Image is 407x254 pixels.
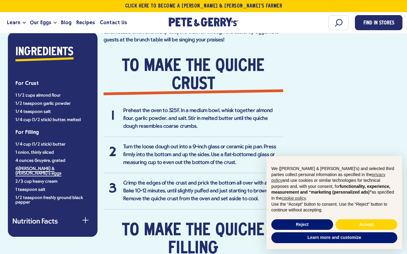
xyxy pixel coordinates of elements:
a: Recipes [74,14,97,31]
button: Learn more and customize [271,232,397,243]
div: Notice [262,151,407,254]
li: 1 onion, thinly sliced [15,150,90,155]
p: Use the “Accept” button to consent. Use the “Reject” button to continue without accepting. [271,201,397,213]
a: Our Eggs [28,14,54,31]
button: Open the dropdown menu for Our Eggs [54,22,57,24]
span: Find in Stores [363,19,394,27]
p: We ([PERSON_NAME] & [PERSON_NAME]'s) and selected third parties collect personal information as s... [271,166,397,201]
li: 4 ounces Gruyére, grated [15,159,90,163]
li: 1/2 teaspoon freshly ground black pepper [15,196,90,205]
li: 1 teaspoon salt [15,188,90,192]
span: Blog [61,19,71,26]
span: Learn [7,19,20,26]
button: Nutrition Facts [12,218,93,226]
a: Contact Us [98,14,129,31]
button: Open the dropdown menu for Learn [23,22,26,24]
a: Blog [58,14,74,31]
li: Preheat the oven to 325F. In a medium bowl, whisk together almond flour, garlic powder, and salt.... [104,107,283,137]
li: Crimp the edges of the crust and prick the bottom all over with a fork. Bake 10-12 minutes, until... [104,179,283,210]
span: Contact Us [100,19,127,26]
li: 1/4 cup (1/2 stick) butter, melted [15,118,90,122]
strong: For Crust [15,80,39,86]
li: 1/2 teaspoon garlic powder [15,101,90,106]
li: 1/4 cup (1/2 stick) butter [15,142,90,147]
li: Turn the loose dough out into a 9-inch glass or ceramic pie pan. Press firmly into the bottom and... [104,143,283,173]
li: 1/4 teaspoon salt [15,110,90,114]
a: [PERSON_NAME] & [PERSON_NAME]'s eggs [15,166,61,176]
button: Accept [336,219,397,230]
strong: Ingredients [15,47,74,58]
li: 1 1/2 cups almond flour [15,93,90,98]
input: Search [328,15,349,30]
span: Our Eggs [30,19,51,26]
strong: For Filling [15,129,39,135]
a: Learn [5,14,23,31]
strong: To make the quiche crust [104,57,283,94]
a: Find in Stores [355,15,402,30]
span: Recipes [76,19,95,26]
a: cookie policy [282,196,306,201]
button: Reject [271,219,333,230]
li: 6 [15,167,90,176]
li: 2/3 cup heavy cream [15,179,90,184]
